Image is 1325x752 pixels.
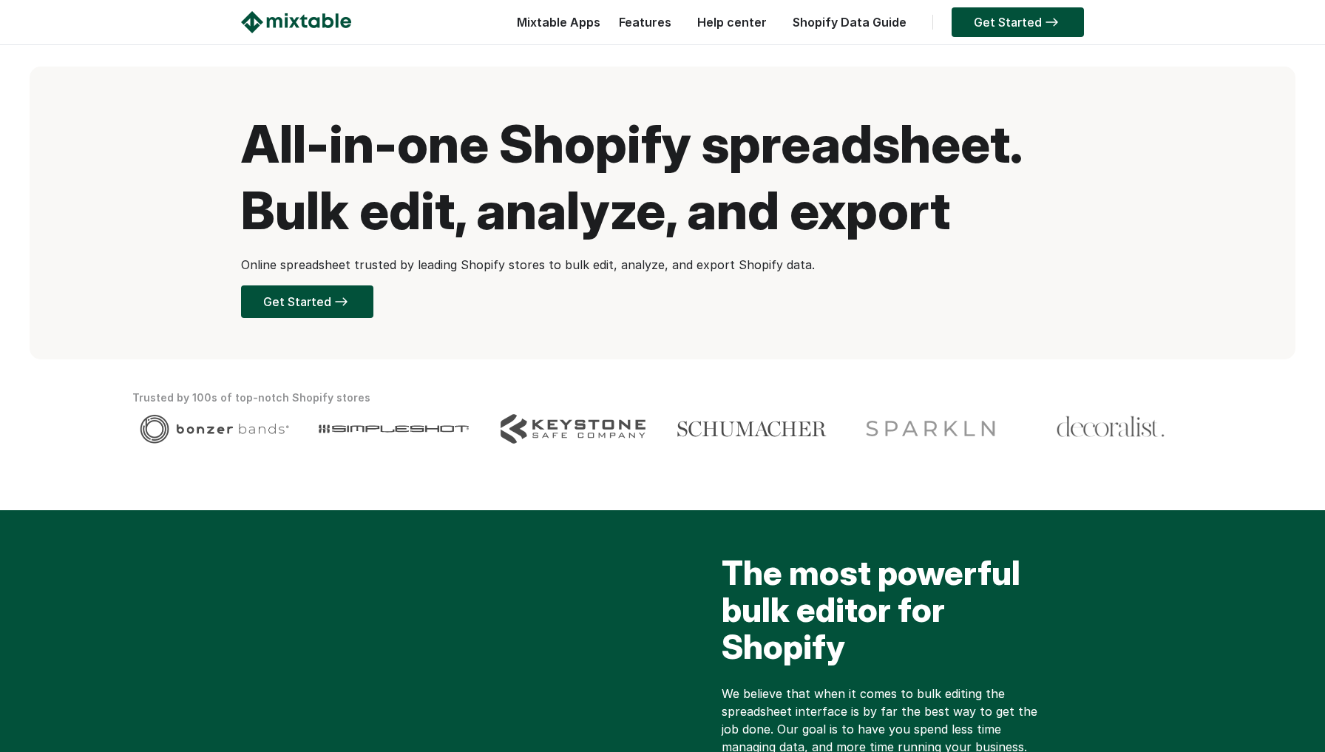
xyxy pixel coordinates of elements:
a: Features [611,15,679,30]
a: Get Started [952,7,1084,37]
h1: All-in-one Shopify spreadsheet. Bulk edit, analyze, and export [241,111,1084,244]
img: Client logo [677,414,827,444]
div: Mixtable Apps [509,11,600,41]
img: Client logo [1056,414,1165,440]
img: Client logo [860,414,1003,444]
img: Client logo [140,414,289,444]
img: Mixtable logo [241,11,351,33]
h2: The most powerful bulk editor for Shopify [722,555,1054,673]
img: arrow-right.svg [331,297,351,306]
a: Shopify Data Guide [785,15,914,30]
a: Get Started [241,285,373,318]
p: Online spreadsheet trusted by leading Shopify stores to bulk edit, analyze, and export Shopify data. [241,256,1084,274]
div: Trusted by 100s of top-notch Shopify stores [132,389,1193,407]
img: Client logo [501,414,645,444]
img: Client logo [319,414,468,444]
a: Help center [690,15,774,30]
img: arrow-right.svg [1042,18,1062,27]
